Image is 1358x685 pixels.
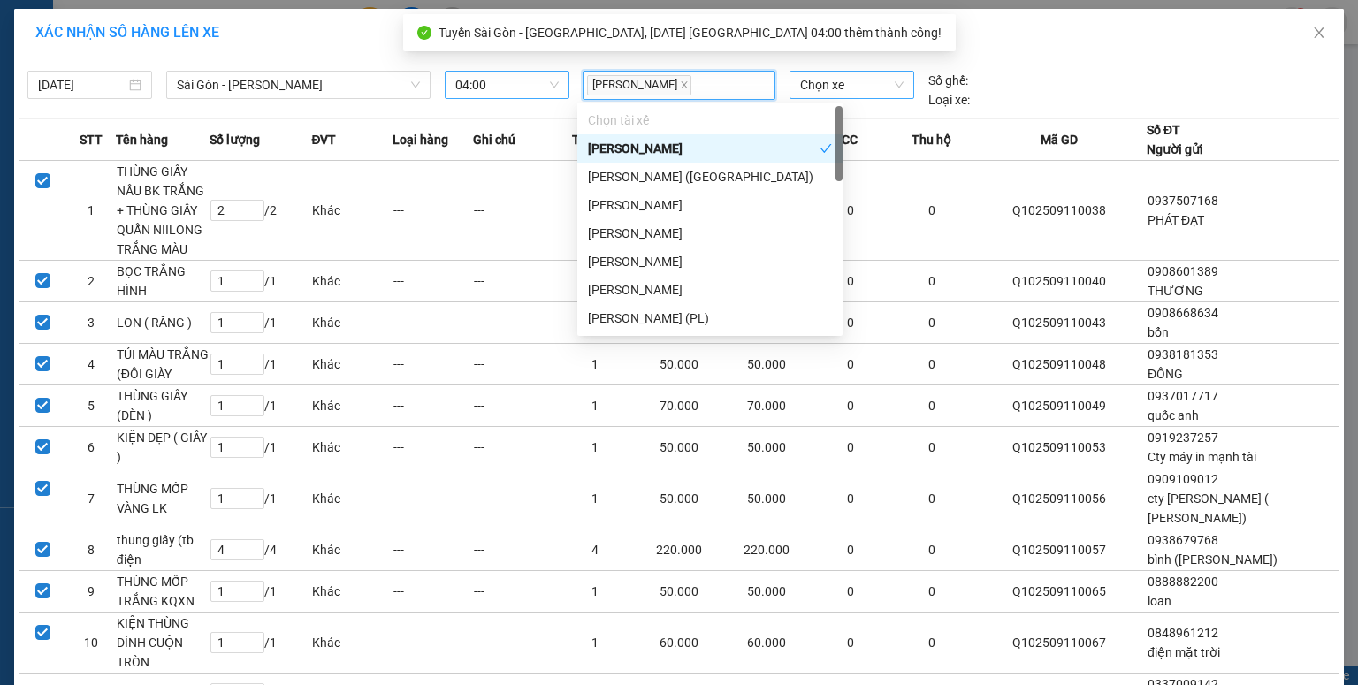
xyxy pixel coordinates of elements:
div: [PERSON_NAME] (PL) [588,308,832,328]
td: Khác [311,468,393,529]
td: 1 [554,302,636,344]
td: 70.000 [722,385,810,427]
td: THÙNG MỐP VÀNG LK [116,468,210,529]
td: Q102509110057 [972,529,1147,571]
span: Mã GD [1041,130,1078,149]
td: 1 [554,261,636,302]
span: Loại hàng [393,130,448,149]
span: quốc anh [1148,408,1199,422]
span: Tên hàng [116,130,168,149]
td: Khác [311,344,393,385]
td: Q102509110056 [972,468,1147,529]
td: Q102509110038 [972,161,1147,261]
td: --- [393,385,474,427]
span: 0937017717 [1148,389,1218,403]
td: 50.000 [636,468,723,529]
span: Số lượng [210,130,260,149]
span: down [410,80,421,90]
td: THÙNG GIẤY NÂU BK TRẮNG + THÙNG GIẤY QUẤN NIILONG TRẮNG MÀU [116,161,210,261]
td: --- [393,613,474,674]
td: --- [473,468,554,529]
span: 0908601389 [1148,264,1218,278]
span: 0919237257 [1148,430,1218,445]
td: --- [393,344,474,385]
div: [PERSON_NAME] ([GEOGRAPHIC_DATA]) [588,167,832,186]
span: điện mặt trời [1148,645,1220,659]
td: / 1 [210,302,311,344]
td: 4 [67,344,116,385]
td: 2 [554,161,636,261]
input: 12/09/2025 [38,75,126,95]
td: 60.000 [636,613,723,674]
td: KIỆN DẸP ( GIÂY ) [116,427,210,468]
span: bổn [1148,325,1169,339]
td: KIỆN THÙNG DÍNH CUỘN TRÒN [116,613,210,674]
td: 0 [891,613,973,674]
td: BỌC TRẮNG HÌNH [116,261,210,302]
span: THƯƠNG [1148,284,1203,298]
div: Nguyễn Đình Nam (PL) [577,304,843,332]
td: 0 [891,571,973,613]
td: 0 [891,468,973,529]
td: / 1 [210,344,311,385]
span: Thu hộ [912,130,951,149]
div: [PERSON_NAME] [588,252,832,271]
td: 50.000 [722,427,810,468]
td: 220.000 [636,529,723,571]
span: CC [842,130,858,149]
td: 0 [810,385,891,427]
span: 0909109012 [1148,472,1218,486]
td: 0 [810,571,891,613]
td: Q102509110053 [972,427,1147,468]
td: --- [473,302,554,344]
td: 2 [67,261,116,302]
div: Phi Nguyên Sa [577,191,843,219]
td: / 1 [210,571,311,613]
td: --- [393,427,474,468]
td: 1 [554,385,636,427]
span: STT [80,130,103,149]
td: --- [473,571,554,613]
button: Close [1294,9,1344,58]
td: 0 [810,161,891,261]
td: 0 [891,302,973,344]
div: Chọn tài xế [588,110,832,130]
span: 0937507168 [1148,194,1218,208]
div: [PERSON_NAME] [588,195,832,215]
td: 9 [67,571,116,613]
span: close [1312,26,1326,40]
td: / 2 [210,161,311,261]
td: Q102509110049 [972,385,1147,427]
td: Khác [311,161,393,261]
span: check [820,142,832,155]
td: 50.000 [722,571,810,613]
td: Q102509110048 [972,344,1147,385]
td: --- [473,385,554,427]
td: 0 [891,161,973,261]
td: --- [473,613,554,674]
div: Trương Văn Đức [577,219,843,247]
td: / 1 [210,385,311,427]
td: 0 [810,302,891,344]
td: LON ( RĂNG ) [116,302,210,344]
td: / 1 [210,613,311,674]
div: Phạm Văn Chí [577,134,843,163]
td: 0 [891,529,973,571]
td: 6 [67,427,116,468]
span: Sài Gòn - Phương Lâm [177,72,420,98]
span: XÁC NHẬN SỐ HÀNG LÊN XE [35,24,219,41]
td: Khác [311,529,393,571]
td: Q102509110065 [972,571,1147,613]
td: 1 [554,344,636,385]
td: --- [473,529,554,571]
td: Khác [311,613,393,674]
span: Ghi chú [473,130,515,149]
td: 0 [810,427,891,468]
td: 50.000 [722,468,810,529]
td: --- [393,468,474,529]
td: THÙNG GIÂY (DÈN ) [116,385,210,427]
td: 4 [554,529,636,571]
td: Khác [311,571,393,613]
td: 0 [891,261,973,302]
td: 0 [891,344,973,385]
